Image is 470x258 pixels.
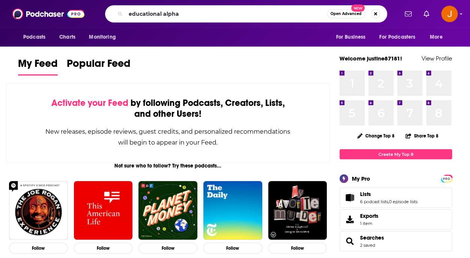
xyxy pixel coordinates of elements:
[18,57,58,74] span: My Feed
[351,5,365,12] span: New
[402,8,414,20] a: Show notifications dropdown
[430,32,443,42] span: More
[342,214,357,225] span: Exports
[327,9,365,18] button: Open AdvancedNew
[339,209,452,229] a: Exports
[360,213,378,219] span: Exports
[23,32,45,42] span: Podcasts
[379,32,415,42] span: For Podcasters
[360,191,417,198] a: Lists
[388,199,389,204] span: ,
[18,57,58,75] a: My Feed
[51,97,128,109] span: Activate your Feed
[336,32,365,42] span: For Business
[6,163,330,169] div: Not sure who to follow? Try these podcasts...
[18,30,55,44] button: open menu
[360,191,371,198] span: Lists
[89,32,116,42] span: Monitoring
[9,243,68,253] button: Follow
[442,176,451,181] span: PRO
[360,243,375,248] a: 2 saved
[67,57,131,75] a: Popular Feed
[360,221,378,226] span: 1 item
[442,175,451,181] a: PRO
[405,128,439,143] button: Share Top 8
[203,243,262,253] button: Follow
[74,243,133,253] button: Follow
[84,30,125,44] button: open menu
[339,231,452,251] span: Searches
[203,181,262,240] img: The Daily
[74,181,133,240] img: This American Life
[441,6,458,22] span: Logged in as justine87181
[12,7,84,21] img: Podchaser - Follow, Share and Rate Podcasts
[441,6,458,22] button: Show profile menu
[339,187,452,208] span: Lists
[330,30,375,44] button: open menu
[420,8,432,20] a: Show notifications dropdown
[67,57,131,74] span: Popular Feed
[9,181,68,240] img: The Joe Rogan Experience
[268,181,327,240] img: My Favorite Murder with Karen Kilgariff and Georgia Hardstark
[374,30,426,44] button: open menu
[339,55,402,62] a: Welcome justine87181!
[353,131,399,140] button: Change Top 8
[105,5,387,23] div: Search podcasts, credits, & more...
[126,8,327,20] input: Search podcasts, credits, & more...
[59,32,75,42] span: Charts
[339,149,452,159] a: Create My Top 8
[342,192,357,203] a: Lists
[54,30,80,44] a: Charts
[389,199,417,204] a: 0 episode lists
[425,30,452,44] button: open menu
[352,175,370,182] div: My Pro
[138,181,197,240] img: Planet Money
[360,199,388,204] a: 6 podcast lists
[138,243,197,253] button: Follow
[360,234,384,241] a: Searches
[268,243,327,253] button: Follow
[441,6,458,22] img: User Profile
[44,126,292,148] div: New releases, episode reviews, guest credits, and personalized recommendations will begin to appe...
[330,12,362,16] span: Open Advanced
[342,236,357,246] a: Searches
[44,98,292,119] div: by following Podcasts, Creators, Lists, and other Users!
[422,55,452,62] a: View Profile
